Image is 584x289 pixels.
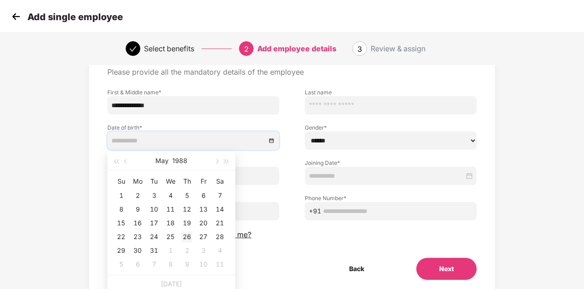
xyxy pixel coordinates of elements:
[416,258,477,280] button: Next
[146,216,162,230] td: 1988-05-17
[179,244,195,257] td: 1988-06-02
[129,257,146,271] td: 1988-06-06
[181,231,192,242] div: 26
[107,88,279,96] label: First & Middle name
[165,218,176,229] div: 18
[9,10,23,23] img: svg+xml;base64,PHN2ZyB4bWxucz0iaHR0cDovL3d3dy53My5vcmcvMjAwMC9zdmciIHdpZHRoPSIzMCIgaGVpZ2h0PSIzMC...
[161,280,182,288] a: [DATE]
[129,244,146,257] td: 1988-05-30
[212,216,228,230] td: 1988-05-21
[132,190,143,201] div: 2
[116,231,127,242] div: 22
[132,245,143,256] div: 30
[181,218,192,229] div: 19
[165,245,176,256] div: 1
[214,259,225,270] div: 11
[195,202,212,216] td: 1988-05-13
[181,259,192,270] div: 9
[195,230,212,244] td: 1988-05-27
[116,259,127,270] div: 5
[179,189,195,202] td: 1988-05-05
[149,245,159,256] div: 31
[132,259,143,270] div: 6
[149,231,159,242] div: 24
[146,230,162,244] td: 1988-05-24
[181,190,192,201] div: 5
[165,231,176,242] div: 25
[309,206,321,216] span: +91
[195,174,212,189] th: Fr
[149,259,159,270] div: 7
[132,231,143,242] div: 23
[113,230,129,244] td: 1988-05-22
[165,259,176,270] div: 8
[179,257,195,271] td: 1988-06-09
[113,174,129,189] th: Su
[195,257,212,271] td: 1988-06-10
[146,257,162,271] td: 1988-06-07
[113,244,129,257] td: 1988-05-29
[146,202,162,216] td: 1988-05-10
[179,216,195,230] td: 1988-05-19
[116,204,127,215] div: 8
[198,218,209,229] div: 20
[165,190,176,201] div: 4
[244,44,249,54] span: 2
[305,124,477,131] label: Gender
[107,67,477,77] p: Please provide all the mandatory details of the employee
[212,189,228,202] td: 1988-05-07
[132,204,143,215] div: 9
[116,245,127,256] div: 29
[129,189,146,202] td: 1988-05-02
[195,244,212,257] td: 1988-06-03
[181,204,192,215] div: 12
[212,257,228,271] td: 1988-06-11
[146,174,162,189] th: Tu
[326,258,387,280] button: Back
[129,216,146,230] td: 1988-05-16
[162,189,179,202] td: 1988-05-04
[179,174,195,189] th: Th
[129,174,146,189] th: Mo
[371,41,425,56] div: Review & assign
[149,190,159,201] div: 3
[214,190,225,201] div: 7
[257,41,336,56] div: Add employee details
[149,218,159,229] div: 17
[113,189,129,202] td: 1988-05-01
[212,174,228,189] th: Sa
[198,204,209,215] div: 13
[146,244,162,257] td: 1988-05-31
[357,44,362,54] span: 3
[144,41,194,56] div: Select benefits
[129,202,146,216] td: 1988-05-09
[198,259,209,270] div: 10
[172,152,187,170] button: 1988
[198,231,209,242] div: 27
[214,245,225,256] div: 4
[132,218,143,229] div: 16
[129,45,137,53] span: check
[107,124,279,131] label: Date of birth
[195,189,212,202] td: 1988-05-06
[113,216,129,230] td: 1988-05-15
[214,231,225,242] div: 28
[162,202,179,216] td: 1988-05-11
[162,174,179,189] th: We
[146,189,162,202] td: 1988-05-03
[113,202,129,216] td: 1988-05-08
[162,244,179,257] td: 1988-06-01
[214,218,225,229] div: 21
[212,202,228,216] td: 1988-05-14
[116,190,127,201] div: 1
[129,230,146,244] td: 1988-05-23
[162,230,179,244] td: 1988-05-25
[198,245,209,256] div: 3
[113,257,129,271] td: 1988-06-05
[212,244,228,257] td: 1988-06-04
[305,88,477,96] label: Last name
[179,202,195,216] td: 1988-05-12
[162,216,179,230] td: 1988-05-18
[116,218,127,229] div: 15
[165,204,176,215] div: 11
